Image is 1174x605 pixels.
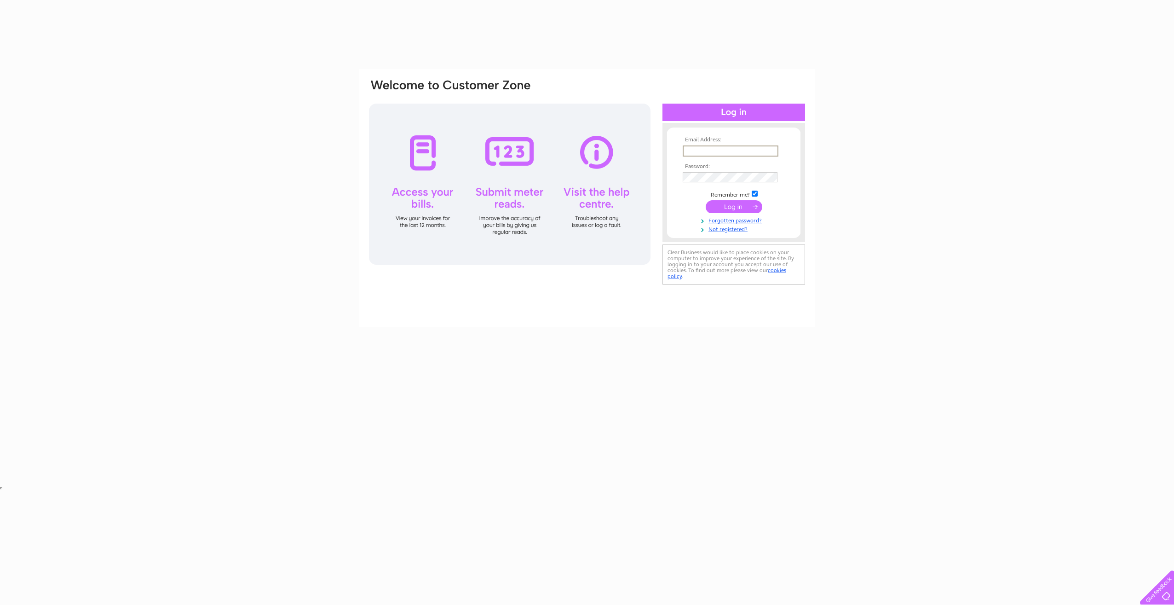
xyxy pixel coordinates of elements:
th: Password: [680,163,787,170]
a: Forgotten password? [683,215,787,224]
div: Clear Business would like to place cookies on your computer to improve your experience of the sit... [662,244,805,285]
a: cookies policy [668,267,786,279]
th: Email Address: [680,137,787,143]
td: Remember me? [680,189,787,198]
input: Submit [706,200,762,213]
a: Not registered? [683,224,787,233]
